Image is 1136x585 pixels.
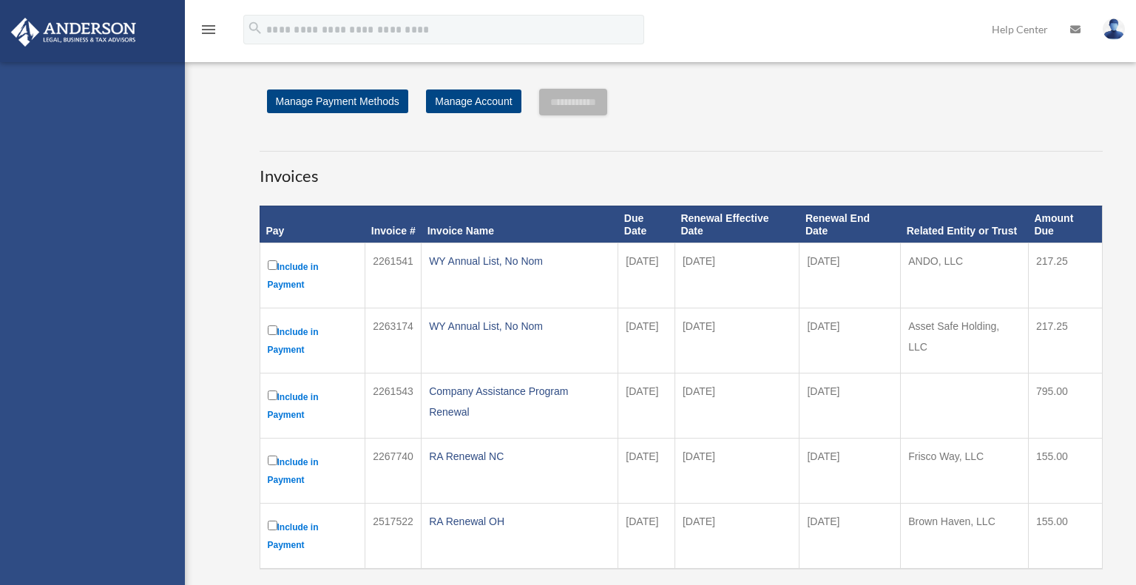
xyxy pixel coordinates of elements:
th: Invoice # [365,206,422,243]
th: Pay [260,206,365,243]
td: 155.00 [1028,504,1102,569]
td: Brown Haven, LLC [901,504,1029,569]
input: Include in Payment [268,390,277,400]
td: [DATE] [674,373,799,439]
td: [DATE] [799,243,901,308]
label: Include in Payment [268,453,358,489]
label: Include in Payment [268,257,358,294]
td: [DATE] [674,439,799,504]
div: Company Assistance Program Renewal [429,381,610,422]
th: Renewal End Date [799,206,901,243]
td: [DATE] [618,243,675,308]
a: Manage Payment Methods [267,89,408,113]
td: [DATE] [618,504,675,569]
th: Renewal Effective Date [674,206,799,243]
td: Asset Safe Holding, LLC [901,308,1029,373]
td: [DATE] [799,504,901,569]
input: Include in Payment [268,456,277,465]
h3: Invoices [260,151,1103,188]
td: 217.25 [1028,243,1102,308]
td: Frisco Way, LLC [901,439,1029,504]
label: Include in Payment [268,322,358,359]
input: Include in Payment [268,260,277,270]
td: [DATE] [799,308,901,373]
td: [DATE] [674,308,799,373]
div: WY Annual List, No Nom [429,251,610,271]
td: [DATE] [799,439,901,504]
th: Invoice Name [422,206,618,243]
td: 2263174 [365,308,422,373]
a: menu [200,26,217,38]
td: 795.00 [1028,373,1102,439]
img: User Pic [1103,18,1125,40]
div: WY Annual List, No Nom [429,316,610,337]
td: 2261541 [365,243,422,308]
td: [DATE] [674,243,799,308]
td: ANDO, LLC [901,243,1029,308]
td: 217.25 [1028,308,1102,373]
td: [DATE] [618,439,675,504]
input: Include in Payment [268,521,277,530]
th: Related Entity or Trust [901,206,1029,243]
th: Amount Due [1028,206,1102,243]
td: [DATE] [618,308,675,373]
td: 2517522 [365,504,422,569]
td: 2267740 [365,439,422,504]
td: [DATE] [674,504,799,569]
input: Include in Payment [268,325,277,335]
div: RA Renewal OH [429,511,610,532]
img: Anderson Advisors Platinum Portal [7,18,141,47]
td: [DATE] [799,373,901,439]
td: 155.00 [1028,439,1102,504]
td: 2261543 [365,373,422,439]
td: [DATE] [618,373,675,439]
th: Due Date [618,206,675,243]
div: RA Renewal NC [429,446,610,467]
label: Include in Payment [268,518,358,554]
i: search [247,20,263,36]
a: Manage Account [426,89,521,113]
label: Include in Payment [268,388,358,424]
i: menu [200,21,217,38]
